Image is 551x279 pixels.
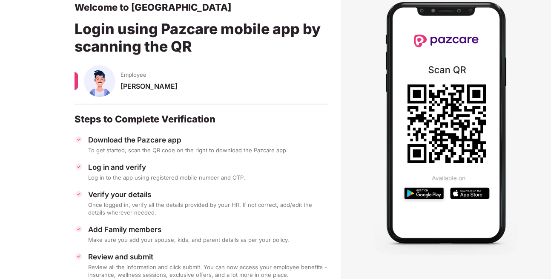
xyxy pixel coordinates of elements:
[121,71,146,78] span: Employee
[84,65,115,97] img: svg+xml;base64,PHN2ZyBpZD0iU3BvdXNlX01hbGUiIHhtbG5zPSJodHRwOi8vd3d3LnczLm9yZy8yMDAwL3N2ZyIgeG1sbn...
[88,236,328,244] div: Make sure you add your spouse, kids, and parent details as per your policy.
[75,163,83,171] img: svg+xml;base64,PHN2ZyBpZD0iVGljay0zMngzMiIgeG1sbnM9Imh0dHA6Ly93d3cudzMub3JnLzIwMDAvc3ZnIiB3aWR0aD...
[88,252,328,262] div: Review and submit
[75,190,83,198] img: svg+xml;base64,PHN2ZyBpZD0iVGljay0zMngzMiIgeG1sbnM9Imh0dHA6Ly93d3cudzMub3JnLzIwMDAvc3ZnIiB3aWR0aD...
[75,225,83,233] img: svg+xml;base64,PHN2ZyBpZD0iVGljay0zMngzMiIgeG1sbnM9Imh0dHA6Ly93d3cudzMub3JnLzIwMDAvc3ZnIiB3aWR0aD...
[75,113,328,125] div: Steps to Complete Verification
[88,146,328,154] div: To get started, scan the QR code on the right to download the Pazcare app.
[75,135,83,144] img: svg+xml;base64,PHN2ZyBpZD0iVGljay0zMngzMiIgeG1sbnM9Imh0dHA6Ly93d3cudzMub3JnLzIwMDAvc3ZnIiB3aWR0aD...
[88,163,328,172] div: Log in and verify
[88,174,328,181] div: Log in to the app using registered mobile number and OTP.
[75,13,328,65] div: Login using Pazcare mobile app by scanning the QR
[88,190,328,199] div: Verify your details
[75,252,83,261] img: svg+xml;base64,PHN2ZyBpZD0iVGljay0zMngzMiIgeG1sbnM9Imh0dHA6Ly93d3cudzMub3JnLzIwMDAvc3ZnIiB3aWR0aD...
[121,82,328,99] div: [PERSON_NAME]
[88,263,328,279] div: Review all the information and click submit. You can now access your employee benefits - insuranc...
[88,225,328,234] div: Add Family members
[88,201,328,216] div: Once logged in, verify all the details provided by your HR. If not correct, add/edit the details ...
[75,1,328,13] div: Welcome to [GEOGRAPHIC_DATA]
[88,135,328,145] div: Download the Pazcare app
